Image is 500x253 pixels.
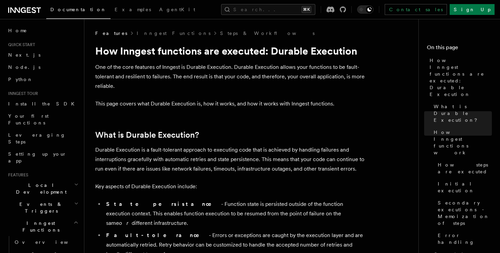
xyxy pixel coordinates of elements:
[137,30,211,37] a: Inngest Functions
[5,217,80,236] button: Inngest Functions
[450,4,495,15] a: Sign Up
[95,145,367,174] p: Durable Execution is a fault-tolerant approach to executing code that is achieved by handling fai...
[427,43,492,54] h4: On this page
[8,151,67,163] span: Setting up your app
[5,42,35,47] span: Quick start
[438,180,492,194] span: Initial execution
[104,199,367,228] li: - Function state is persisted outside of the function execution context. This enables function ex...
[106,201,221,207] strong: State persistance
[220,30,315,37] a: Steps & Workflows
[385,4,447,15] a: Contact sales
[434,103,492,123] span: What is Durable Execution?
[115,7,151,12] span: Examples
[5,98,80,110] a: Install the SDK
[8,113,49,125] span: Your first Functions
[8,27,27,34] span: Home
[221,4,315,15] button: Search...⌘K
[5,182,74,195] span: Local Development
[5,49,80,61] a: Next.js
[8,52,40,58] span: Next.js
[5,129,80,148] a: Leveraging Steps
[95,130,199,140] a: What is Durable Execution?
[15,239,85,245] span: Overview
[5,148,80,167] a: Setting up your app
[119,220,132,226] em: or
[5,91,38,96] span: Inngest tour
[302,6,311,13] kbd: ⌘K
[434,129,492,156] span: How Inngest functions work
[5,179,80,198] button: Local Development
[5,110,80,129] a: Your first Functions
[46,2,111,19] a: Documentation
[8,64,40,70] span: Node.js
[431,100,492,126] a: What is Durable Execution?
[435,178,492,197] a: Initial execution
[111,2,155,18] a: Examples
[435,197,492,229] a: Secondary executions - Memoization of steps
[106,232,209,238] strong: Fault-tolerance
[5,201,74,214] span: Events & Triggers
[430,57,492,98] span: How Inngest functions are executed: Durable Execution
[431,126,492,159] a: How Inngest functions work
[435,159,492,178] a: How steps are executed
[357,5,373,14] button: Toggle dark mode
[50,7,106,12] span: Documentation
[5,172,28,178] span: Features
[435,229,492,248] a: Error handling
[8,101,79,106] span: Install the SDK
[5,220,73,233] span: Inngest Functions
[95,30,127,37] span: Features
[8,77,33,82] span: Python
[95,182,367,191] p: Key aspects of Durable Execution include:
[159,7,195,12] span: AgentKit
[438,232,492,246] span: Error handling
[95,99,367,109] p: This page covers what Durable Execution is, how it works, and how it works with Inngest functions.
[5,61,80,73] a: Node.js
[95,45,367,57] h1: How Inngest functions are executed: Durable Execution
[5,198,80,217] button: Events & Triggers
[5,24,80,37] a: Home
[155,2,199,18] a: AgentKit
[438,199,492,227] span: Secondary executions - Memoization of steps
[438,161,492,175] span: How steps are executed
[427,54,492,100] a: How Inngest functions are executed: Durable Execution
[95,62,367,91] p: One of the core features of Inngest is Durable Execution. Durable Execution allows your functions...
[5,73,80,85] a: Python
[8,132,66,144] span: Leveraging Steps
[12,236,80,248] a: Overview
